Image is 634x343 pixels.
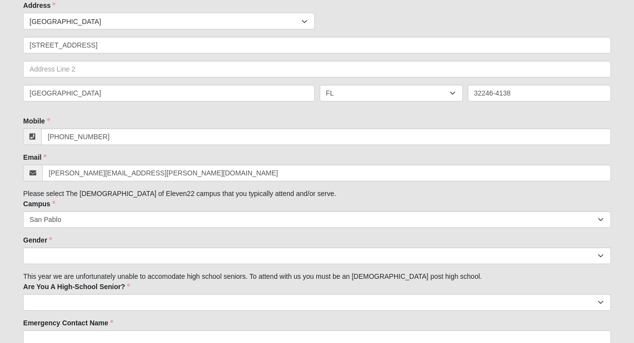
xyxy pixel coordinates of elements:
input: City [23,85,314,101]
label: Email [23,152,46,162]
input: Address Line 1 [23,37,610,53]
label: Gender [23,235,52,245]
label: Are You A High-School Senior? [23,282,130,292]
label: Mobile [23,116,50,126]
label: Campus [23,199,55,209]
label: Address [23,0,55,10]
label: Emergency Contact Name [23,318,113,328]
span: [GEOGRAPHIC_DATA] [29,13,301,30]
input: Zip [468,85,611,101]
input: Address Line 2 [23,61,610,77]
